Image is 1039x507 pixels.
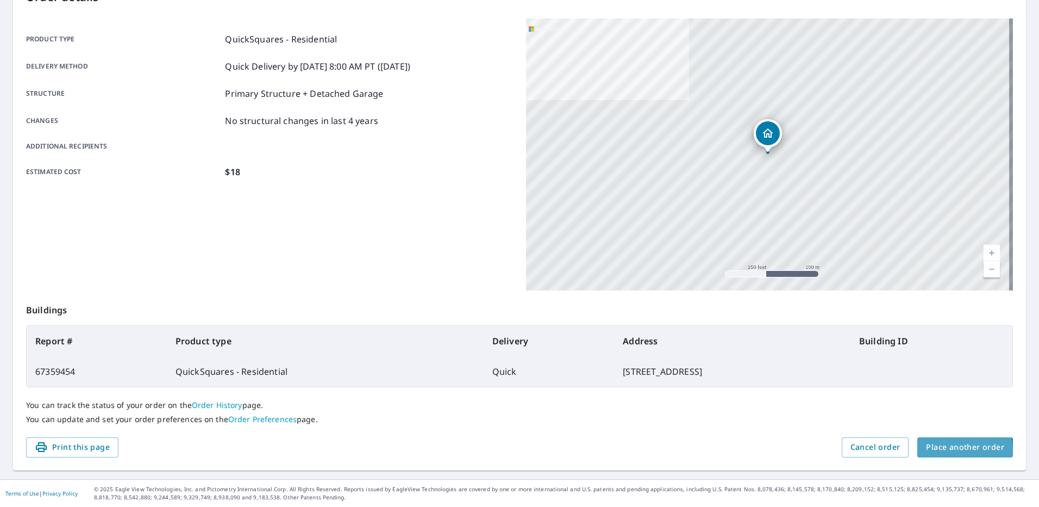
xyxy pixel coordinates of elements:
p: Primary Structure + Detached Garage [225,87,383,100]
span: Place another order [926,441,1004,454]
a: Order Preferences [228,414,297,424]
p: Quick Delivery by [DATE] 8:00 AM PT ([DATE]) [225,60,410,73]
td: QuickSquares - Residential [167,356,484,387]
div: Dropped pin, building 1, Residential property, 14545 Flatiron Clf San Antonio, TX 78253 [754,119,782,153]
td: [STREET_ADDRESS] [614,356,850,387]
p: Changes [26,114,221,127]
button: Print this page [26,437,118,457]
p: You can update and set your order preferences on the page. [26,415,1013,424]
p: Estimated cost [26,165,221,178]
p: No structural changes in last 4 years [225,114,378,127]
span: Print this page [35,441,110,454]
th: Delivery [484,326,615,356]
p: $18 [225,165,240,178]
th: Address [614,326,850,356]
td: 67359454 [27,356,167,387]
p: © 2025 Eagle View Technologies, Inc. and Pictometry International Corp. All Rights Reserved. Repo... [94,485,1034,502]
a: Current Level 17, Zoom In [984,245,1000,261]
th: Building ID [850,326,1012,356]
p: | [5,490,78,497]
button: Cancel order [842,437,909,457]
a: Current Level 17, Zoom Out [984,261,1000,277]
p: Delivery method [26,60,221,73]
p: QuickSquares - Residential [225,33,337,46]
p: You can track the status of your order on the page. [26,400,1013,410]
span: Cancel order [850,441,900,454]
p: Structure [26,87,221,100]
th: Report # [27,326,167,356]
a: Terms of Use [5,490,39,497]
p: Additional recipients [26,141,221,151]
a: Privacy Policy [42,490,78,497]
th: Product type [167,326,484,356]
p: Product type [26,33,221,46]
button: Place another order [917,437,1013,457]
td: Quick [484,356,615,387]
p: Buildings [26,290,1013,325]
a: Order History [192,400,242,410]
